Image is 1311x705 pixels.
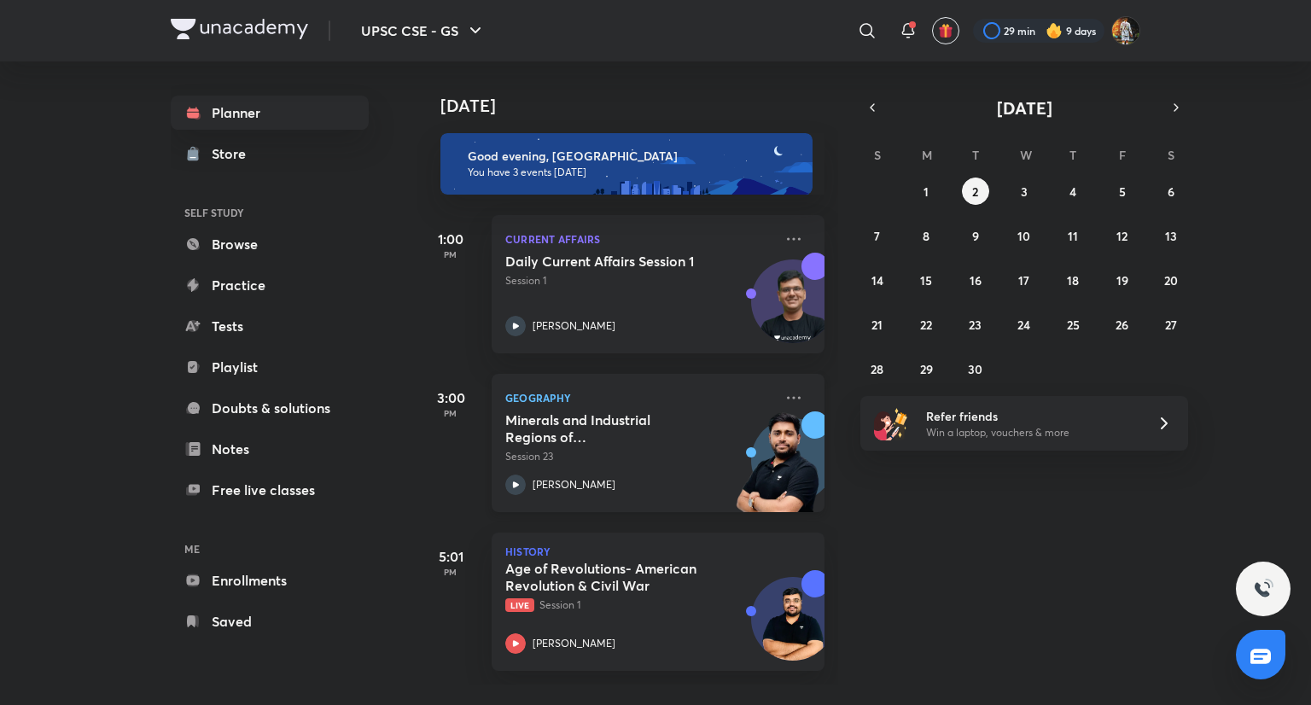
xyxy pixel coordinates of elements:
[212,143,256,164] div: Store
[505,411,718,446] h5: Minerals and Industrial Regions of India - III
[171,19,308,39] img: Company Logo
[171,391,369,425] a: Doubts & solutions
[1069,147,1076,163] abbr: Thursday
[171,473,369,507] a: Free live classes
[752,269,834,351] img: Avatar
[1165,228,1177,244] abbr: September 13, 2025
[874,228,880,244] abbr: September 7, 2025
[1059,178,1087,205] button: September 4, 2025
[864,355,891,382] button: September 28, 2025
[417,249,485,259] p: PM
[874,406,908,440] img: referral
[884,96,1164,119] button: [DATE]
[1164,272,1178,288] abbr: September 20, 2025
[1059,222,1087,249] button: September 11, 2025
[1011,222,1038,249] button: September 10, 2025
[468,149,797,164] h6: Good evening, [GEOGRAPHIC_DATA]
[533,477,615,492] p: [PERSON_NAME]
[1111,16,1140,45] img: Prakhar Singh
[997,96,1052,119] span: [DATE]
[1157,178,1185,205] button: September 6, 2025
[926,407,1136,425] h6: Refer friends
[1168,147,1174,163] abbr: Saturday
[1116,272,1128,288] abbr: September 19, 2025
[533,636,615,651] p: [PERSON_NAME]
[417,546,485,567] h5: 5:01
[1157,266,1185,294] button: September 20, 2025
[505,560,718,594] h5: Age of Revolutions- American Revolution & Civil War
[505,387,773,408] p: Geography
[171,534,369,563] h6: ME
[731,411,824,529] img: unacademy
[962,355,989,382] button: September 30, 2025
[1165,317,1177,333] abbr: September 27, 2025
[417,229,485,249] h5: 1:00
[920,317,932,333] abbr: September 22, 2025
[171,350,369,384] a: Playlist
[1157,311,1185,338] button: September 27, 2025
[924,184,929,200] abbr: September 1, 2025
[505,546,811,556] p: History
[864,266,891,294] button: September 14, 2025
[1109,178,1136,205] button: September 5, 2025
[932,17,959,44] button: avatar
[912,311,940,338] button: September 22, 2025
[920,361,933,377] abbr: September 29, 2025
[171,432,369,466] a: Notes
[505,229,773,249] p: Current Affairs
[505,273,773,288] p: Session 1
[1017,317,1030,333] abbr: September 24, 2025
[1109,311,1136,338] button: September 26, 2025
[1116,317,1128,333] abbr: September 26, 2025
[871,272,883,288] abbr: September 14, 2025
[969,317,982,333] abbr: September 23, 2025
[505,598,534,612] span: Live
[1046,22,1063,39] img: streak
[417,408,485,418] p: PM
[1017,228,1030,244] abbr: September 10, 2025
[864,311,891,338] button: September 21, 2025
[1068,228,1078,244] abbr: September 11, 2025
[968,361,982,377] abbr: September 30, 2025
[171,604,369,638] a: Saved
[1253,579,1273,599] img: ttu
[871,317,883,333] abbr: September 21, 2025
[920,272,932,288] abbr: September 15, 2025
[171,309,369,343] a: Tests
[1021,184,1028,200] abbr: September 3, 2025
[962,178,989,205] button: September 2, 2025
[972,184,978,200] abbr: September 2, 2025
[922,147,932,163] abbr: Monday
[1067,317,1080,333] abbr: September 25, 2025
[1069,184,1076,200] abbr: September 4, 2025
[864,222,891,249] button: September 7, 2025
[1067,272,1079,288] abbr: September 18, 2025
[1020,147,1032,163] abbr: Wednesday
[417,387,485,408] h5: 3:00
[970,272,982,288] abbr: September 16, 2025
[417,567,485,577] p: PM
[1059,311,1087,338] button: September 25, 2025
[171,96,369,130] a: Planner
[871,361,883,377] abbr: September 28, 2025
[505,253,718,270] h5: Daily Current Affairs Session 1
[505,449,773,464] p: Session 23
[171,268,369,302] a: Practice
[1059,266,1087,294] button: September 18, 2025
[962,266,989,294] button: September 16, 2025
[1011,178,1038,205] button: September 3, 2025
[926,425,1136,440] p: Win a laptop, vouchers & more
[468,166,797,179] p: You have 3 events [DATE]
[351,14,496,48] button: UPSC CSE - GS
[1011,311,1038,338] button: September 24, 2025
[912,355,940,382] button: September 29, 2025
[1168,184,1174,200] abbr: September 6, 2025
[912,266,940,294] button: September 15, 2025
[912,222,940,249] button: September 8, 2025
[533,318,615,334] p: [PERSON_NAME]
[440,96,842,116] h4: [DATE]
[938,23,953,38] img: avatar
[1109,266,1136,294] button: September 19, 2025
[972,147,979,163] abbr: Tuesday
[1018,272,1029,288] abbr: September 17, 2025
